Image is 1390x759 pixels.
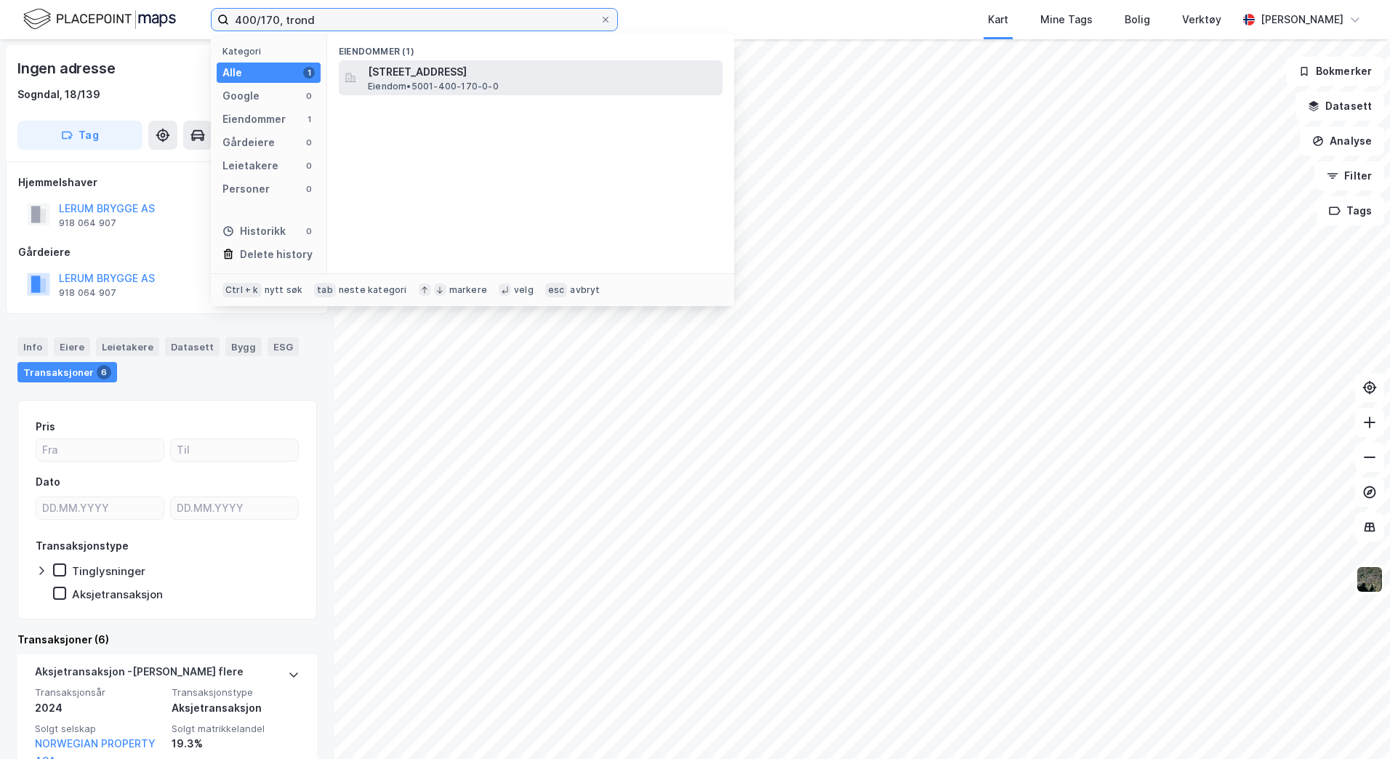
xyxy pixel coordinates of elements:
div: 0 [303,225,315,237]
div: Aksjetransaksjon - [PERSON_NAME] flere [35,663,244,686]
div: 6 [97,365,111,379]
input: Til [171,439,298,461]
div: 0 [303,137,315,148]
div: Bolig [1125,11,1150,28]
div: 1 [303,67,315,79]
div: velg [514,284,534,296]
div: Datasett [165,337,220,356]
div: Transaksjonstype [36,537,129,555]
div: Eiere [54,337,90,356]
div: esc [545,283,568,297]
button: Analyse [1300,126,1384,156]
div: Transaksjoner [17,362,117,382]
div: Ctrl + k [222,283,262,297]
button: Tag [17,121,142,150]
div: Kategori [222,46,321,57]
div: 0 [303,160,315,172]
div: markere [449,284,487,296]
div: Ingen adresse [17,57,118,80]
span: Solgt matrikkelandel [172,723,300,735]
div: Verktøy [1182,11,1221,28]
div: Mine Tags [1040,11,1093,28]
div: Historikk [222,222,286,240]
div: Kart [988,11,1008,28]
img: 9k= [1356,566,1383,593]
input: DD.MM.YYYY [36,497,164,519]
div: Personer [222,180,270,198]
div: Kontrollprogram for chat [1317,689,1390,759]
button: Filter [1314,161,1384,190]
div: 2024 [35,699,163,717]
div: Leietakere [96,337,159,356]
input: DD.MM.YYYY [171,497,298,519]
div: Eiendommer [222,111,286,128]
div: Transaksjoner (6) [17,631,317,648]
div: tab [314,283,336,297]
div: Tinglysninger [72,564,145,578]
span: Transaksjonsår [35,686,163,699]
div: Delete history [240,246,313,263]
span: [STREET_ADDRESS] [368,63,717,81]
div: Aksjetransaksjon [172,699,300,717]
div: 918 064 907 [59,217,116,229]
span: Solgt selskap [35,723,163,735]
input: Søk på adresse, matrikkel, gårdeiere, leietakere eller personer [229,9,600,31]
iframe: Chat Widget [1317,689,1390,759]
div: Sogndal, 18/139 [17,86,100,103]
div: Google [222,87,260,105]
div: Pris [36,418,55,435]
span: Eiendom • 5001-400-170-0-0 [368,81,499,92]
div: Leietakere [222,157,278,174]
div: Alle [222,64,242,81]
div: avbryt [570,284,600,296]
button: Datasett [1295,92,1384,121]
div: Gårdeiere [18,244,316,261]
div: Gårdeiere [222,134,275,151]
div: 1 [303,113,315,125]
button: Bokmerker [1286,57,1384,86]
div: 0 [303,183,315,195]
div: ESG [268,337,299,356]
div: Info [17,337,48,356]
img: logo.f888ab2527a4732fd821a326f86c7f29.svg [23,7,176,32]
button: Tags [1317,196,1384,225]
div: 0 [303,90,315,102]
div: Hjemmelshaver [18,174,316,191]
input: Fra [36,439,164,461]
div: 19.3% [172,735,300,752]
div: Aksjetransaksjon [72,587,163,601]
div: Eiendommer (1) [327,34,734,60]
div: Dato [36,473,60,491]
div: neste kategori [339,284,407,296]
div: Bygg [225,337,262,356]
div: 918 064 907 [59,287,116,299]
div: [PERSON_NAME] [1261,11,1343,28]
span: Transaksjonstype [172,686,300,699]
div: nytt søk [265,284,303,296]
